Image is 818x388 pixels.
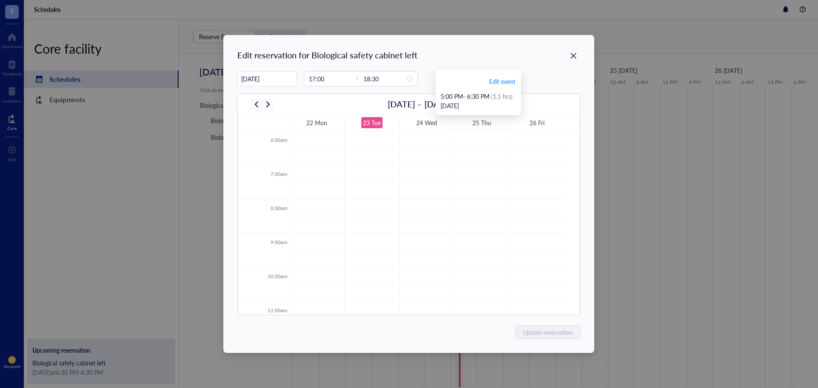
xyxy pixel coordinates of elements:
[567,51,581,61] span: Close
[417,118,438,128] div: 24 Wed
[489,75,516,88] button: Edit event
[530,118,545,128] div: 26 Fri
[441,101,516,110] div: [DATE]
[363,118,381,128] div: 23 Tue
[238,70,297,87] input: mm/dd/yyyy
[567,49,581,63] button: Close
[266,307,289,314] div: 11:00am
[415,117,439,128] a: September 24, 2025
[363,74,405,83] input: End time
[490,92,513,101] span: (1.5 hrs)
[269,204,289,212] div: 8:00am
[388,98,452,110] h2: [DATE] – [DATE]
[516,325,581,339] button: Update reservation
[237,49,580,61] div: Edit reservation for Biological safety cabinet left
[471,117,493,128] a: September 25, 2025
[269,170,289,178] div: 7:00am
[269,136,289,144] div: 6:00am
[361,117,383,128] a: September 23, 2025
[263,99,273,109] button: Next week
[305,117,329,128] a: September 22, 2025
[489,77,516,86] span: Edit event
[473,118,492,128] div: 25 Thu
[251,99,262,109] button: Previous week
[309,74,351,83] input: Start time
[441,92,516,101] div: 5:00 PM - 6:30 PM
[528,117,547,128] a: September 26, 2025
[307,118,328,128] div: 22 Mon
[269,239,289,246] div: 9:00am
[266,273,289,280] div: 10:00am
